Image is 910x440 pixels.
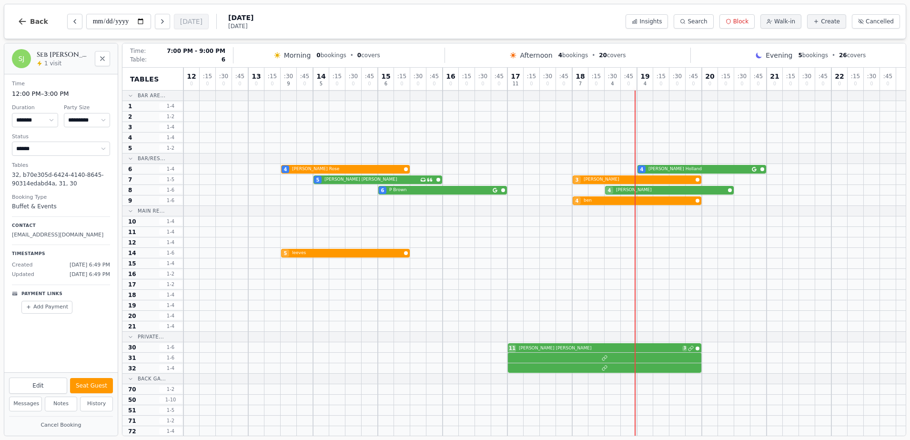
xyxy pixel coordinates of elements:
span: 0 [821,82,824,86]
span: [DATE] [228,13,253,22]
span: 72 [128,428,136,435]
span: 0 [724,82,727,86]
span: leeves [292,250,402,256]
span: 10 [128,218,136,225]
span: : 15 [527,73,536,79]
span: 21 [128,323,136,330]
span: Main Re... [138,207,165,215]
span: 1 - 6 [159,344,182,351]
button: Close [95,51,110,66]
span: 50 [128,396,136,404]
span: 16 [128,270,136,278]
span: 1 - 6 [159,354,182,361]
span: 4 [284,166,287,173]
span: 12 [187,73,196,80]
span: 0 [789,82,792,86]
button: Notes [45,397,78,411]
button: Seat Guest [70,378,113,393]
span: 18 [576,73,585,80]
span: : 45 [819,73,828,79]
span: 0 [400,82,403,86]
button: Previous day [67,14,82,29]
span: 0 [433,82,435,86]
span: Morning [284,51,311,60]
span: : 15 [592,73,601,79]
span: 5 [316,176,320,184]
span: Bar/Res... [138,155,165,162]
span: : 30 [867,73,876,79]
p: Contact [12,223,110,229]
span: 0 [357,52,361,59]
span: 1 - 4 [159,134,182,141]
span: 0 [335,82,338,86]
span: : 15 [786,73,795,79]
span: 4 [640,166,644,173]
span: : 30 [284,73,293,79]
span: bookings [798,51,828,59]
span: 19 [640,73,649,80]
span: 8 [128,186,132,194]
span: 4 [644,82,647,86]
span: 1 - 4 [159,102,182,110]
span: : 15 [203,73,212,79]
span: P Brown [389,187,491,194]
span: 0 [497,82,500,86]
span: 17 [128,281,136,288]
span: 1 - 5 [159,176,182,183]
span: 0 [530,82,533,86]
span: 22 [835,73,844,80]
span: Evening [766,51,792,60]
dt: Time [12,80,110,88]
span: 1 - 6 [159,249,182,256]
span: bookings [558,51,588,59]
span: Back [30,18,48,25]
button: Block [719,14,755,29]
span: 14 [316,73,325,80]
span: 31 [128,354,136,362]
span: 5 [128,144,132,152]
span: Afternoon [520,51,552,60]
span: 32 [128,365,136,372]
span: covers [357,51,380,59]
span: 1 - 6 [159,186,182,194]
button: Cancel Booking [9,420,113,431]
span: 30 [128,344,136,351]
span: 0 [676,82,678,86]
span: : 30 [414,73,423,79]
span: covers [599,51,626,59]
span: : 15 [657,73,666,79]
span: 1 - 2 [159,144,182,152]
span: 0 [465,82,468,86]
span: 0 [368,82,371,86]
span: Block [733,18,748,25]
span: 5 [798,52,802,59]
span: 0 [271,82,273,86]
span: 0 [206,82,209,86]
span: : 45 [883,73,892,79]
span: 1 - 4 [159,165,182,173]
button: [DATE] [174,14,209,29]
span: : 45 [365,73,374,79]
span: Private... [138,333,164,340]
p: Payment Links [21,291,62,297]
span: 7 [579,82,582,86]
span: 15 [128,260,136,267]
span: 4 [128,134,132,142]
span: 14 [128,249,136,257]
span: 0 [886,82,889,86]
span: 1 - 2 [159,270,182,277]
dd: 12:00 PM – 3:00 PM [12,89,110,99]
span: 1 visit [44,60,61,67]
span: 6 [381,187,384,194]
span: • [350,51,354,59]
span: ben [584,197,694,204]
span: 0 [740,82,743,86]
svg: Google booking [493,188,497,193]
span: • [592,51,595,59]
span: Tables [130,74,159,84]
span: 2 [128,113,132,121]
span: 4 [611,82,614,86]
span: [PERSON_NAME] Holland [648,166,750,173]
span: bookings [316,51,346,59]
span: 1 - 10 [159,396,182,403]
